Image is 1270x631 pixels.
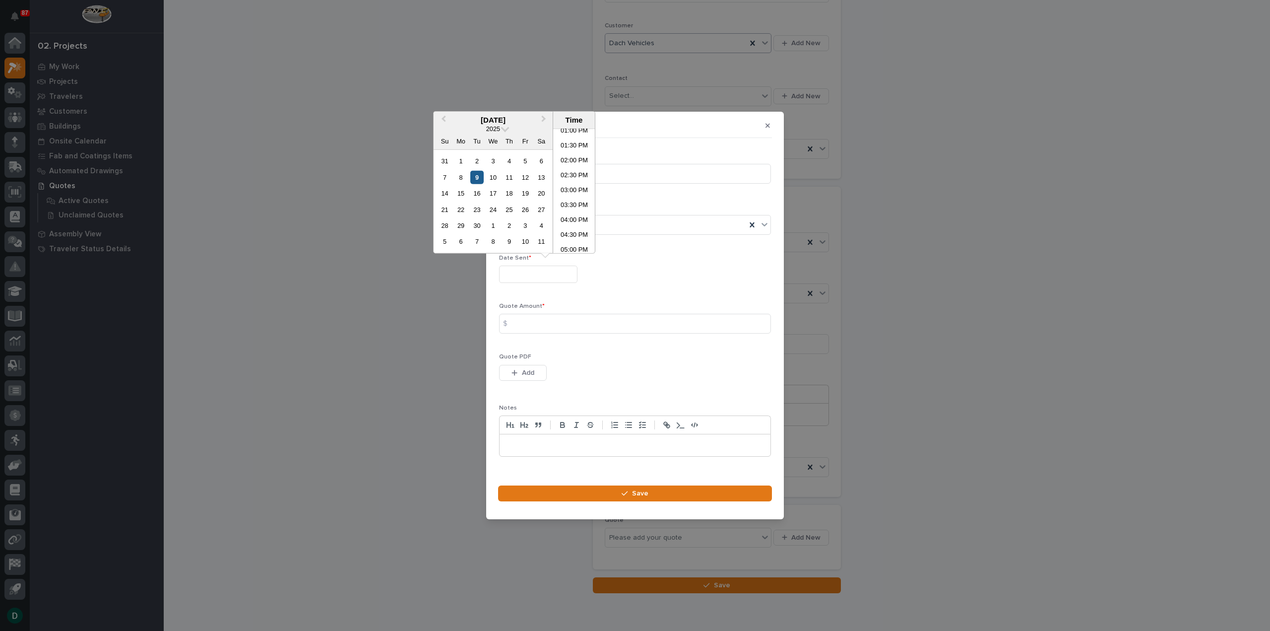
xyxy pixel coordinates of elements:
[518,135,532,148] div: Fr
[499,303,545,309] span: Quote Amount
[499,365,547,381] button: Add
[454,170,467,184] div: Choose Monday, September 8th, 2025
[535,170,548,184] div: Choose Saturday, September 13th, 2025
[454,203,467,216] div: Choose Monday, September 22nd, 2025
[498,486,772,501] button: Save
[499,354,531,360] span: Quote PDF
[553,139,595,154] li: 01:30 PM
[438,203,451,216] div: Choose Sunday, September 21st, 2025
[454,235,467,248] div: Choose Monday, October 6th, 2025
[438,187,451,200] div: Choose Sunday, September 14th, 2025
[553,169,595,184] li: 02:30 PM
[434,116,553,125] div: [DATE]
[454,219,467,232] div: Choose Monday, September 29th, 2025
[553,199,595,213] li: 03:30 PM
[486,125,500,133] span: 2025
[553,154,595,169] li: 02:00 PM
[553,124,595,139] li: 01:00 PM
[486,170,500,184] div: Choose Wednesday, September 10th, 2025
[454,187,467,200] div: Choose Monday, September 15th, 2025
[503,170,516,184] div: Choose Thursday, September 11th, 2025
[470,219,484,232] div: Choose Tuesday, September 30th, 2025
[486,187,500,200] div: Choose Wednesday, September 17th, 2025
[535,203,548,216] div: Choose Saturday, September 27th, 2025
[470,203,484,216] div: Choose Tuesday, September 23rd, 2025
[438,154,451,168] div: Choose Sunday, August 31st, 2025
[470,170,484,184] div: Choose Tuesday, September 9th, 2025
[556,116,592,125] div: Time
[438,235,451,248] div: Choose Sunday, October 5th, 2025
[535,187,548,200] div: Choose Saturday, September 20th, 2025
[518,235,532,248] div: Choose Friday, October 10th, 2025
[454,135,467,148] div: Mo
[553,213,595,228] li: 04:00 PM
[503,235,516,248] div: Choose Thursday, October 9th, 2025
[535,219,548,232] div: Choose Saturday, October 4th, 2025
[470,187,484,200] div: Choose Tuesday, September 16th, 2025
[438,135,451,148] div: Su
[486,219,500,232] div: Choose Wednesday, October 1st, 2025
[553,184,595,199] li: 03:00 PM
[486,235,500,248] div: Choose Wednesday, October 8th, 2025
[535,235,548,248] div: Choose Saturday, October 11th, 2025
[537,113,553,129] button: Next Month
[503,154,516,168] div: Choose Thursday, September 4th, 2025
[553,243,595,258] li: 05:00 PM
[470,154,484,168] div: Choose Tuesday, September 2nd, 2025
[553,228,595,243] li: 04:30 PM
[437,153,549,250] div: month 2025-09
[503,203,516,216] div: Choose Thursday, September 25th, 2025
[518,170,532,184] div: Choose Friday, September 12th, 2025
[470,235,484,248] div: Choose Tuesday, October 7th, 2025
[518,203,532,216] div: Choose Friday, September 26th, 2025
[438,219,451,232] div: Choose Sunday, September 28th, 2025
[438,170,451,184] div: Choose Sunday, September 7th, 2025
[503,219,516,232] div: Choose Thursday, October 2nd, 2025
[522,368,534,377] span: Add
[486,203,500,216] div: Choose Wednesday, September 24th, 2025
[486,154,500,168] div: Choose Wednesday, September 3rd, 2025
[503,135,516,148] div: Th
[470,135,484,148] div: Tu
[499,255,531,261] span: Date Sent
[499,405,517,411] span: Notes
[454,154,467,168] div: Choose Monday, September 1st, 2025
[503,187,516,200] div: Choose Thursday, September 18th, 2025
[632,489,648,498] span: Save
[499,314,519,334] div: $
[518,154,532,168] div: Choose Friday, September 5th, 2025
[518,187,532,200] div: Choose Friday, September 19th, 2025
[535,135,548,148] div: Sa
[486,135,500,148] div: We
[435,113,450,129] button: Previous Month
[535,154,548,168] div: Choose Saturday, September 6th, 2025
[518,219,532,232] div: Choose Friday, October 3rd, 2025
